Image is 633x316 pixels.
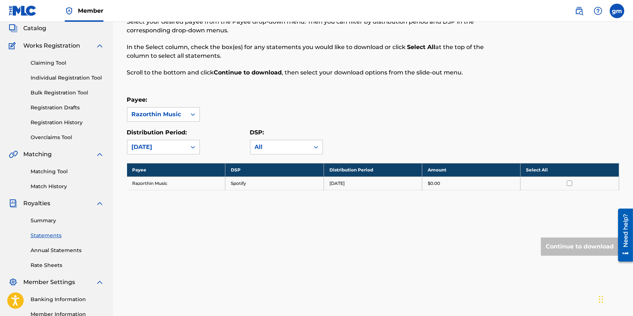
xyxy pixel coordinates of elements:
img: expand [95,199,104,208]
a: Overclaims Tool [31,134,104,141]
span: Works Registration [23,41,80,50]
a: Claiming Tool [31,59,104,67]
td: [DATE] [324,177,422,190]
strong: Select All [407,44,436,50]
a: Matching Tool [31,168,104,175]
th: Distribution Period [324,163,422,177]
span: Matching [23,150,52,159]
div: All [255,143,305,151]
img: search [575,7,583,15]
div: [DATE] [132,143,182,151]
a: Summary [31,217,104,224]
div: Razorthin Music [132,110,182,119]
a: Individual Registration Tool [31,74,104,82]
a: Banking Information [31,296,104,303]
a: CatalogCatalog [9,24,46,33]
label: Distribution Period: [127,129,187,136]
img: Catalog [9,24,17,33]
a: Public Search [572,4,586,18]
th: Payee [127,163,225,177]
div: Help [591,4,605,18]
a: Rate Sheets [31,262,104,269]
img: Top Rightsholder [65,7,74,15]
span: Royalties [23,199,50,208]
p: Select your desired payee from the Payee drop-down menu. Then you can filter by distribution peri... [127,17,506,35]
iframe: Resource Center [613,206,633,264]
div: Drag [599,288,603,310]
img: MLC Logo [9,5,37,16]
iframe: Chat Widget [597,281,633,316]
th: Select All [521,163,619,177]
th: DSP [225,163,324,177]
a: Annual Statements [31,247,104,254]
span: Member Settings [23,278,75,287]
a: Match History [31,183,104,190]
td: Spotify [225,177,324,190]
strong: Continue to download [214,69,282,76]
label: Payee: [127,96,147,103]
a: Statements [31,232,104,239]
img: expand [95,150,104,159]
p: Scroll to the bottom and click , then select your download options from the slide-out menu. [127,68,506,77]
img: expand [95,41,104,50]
img: expand [95,278,104,287]
td: Razorthin Music [127,177,225,190]
img: Royalties [9,199,17,208]
div: User Menu [610,4,624,18]
img: help [594,7,602,15]
span: Catalog [23,24,46,33]
a: Bulk Registration Tool [31,89,104,97]
a: Registration History [31,119,104,126]
th: Amount [422,163,520,177]
a: Registration Drafts [31,104,104,112]
img: Works Registration [9,41,18,50]
img: Matching [9,150,18,159]
label: DSP: [250,129,264,136]
p: In the Select column, check the box(es) for any statements you would like to download or click at... [127,43,506,60]
span: Member [78,7,103,15]
p: $0.00 [428,180,440,187]
img: Member Settings [9,278,17,287]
